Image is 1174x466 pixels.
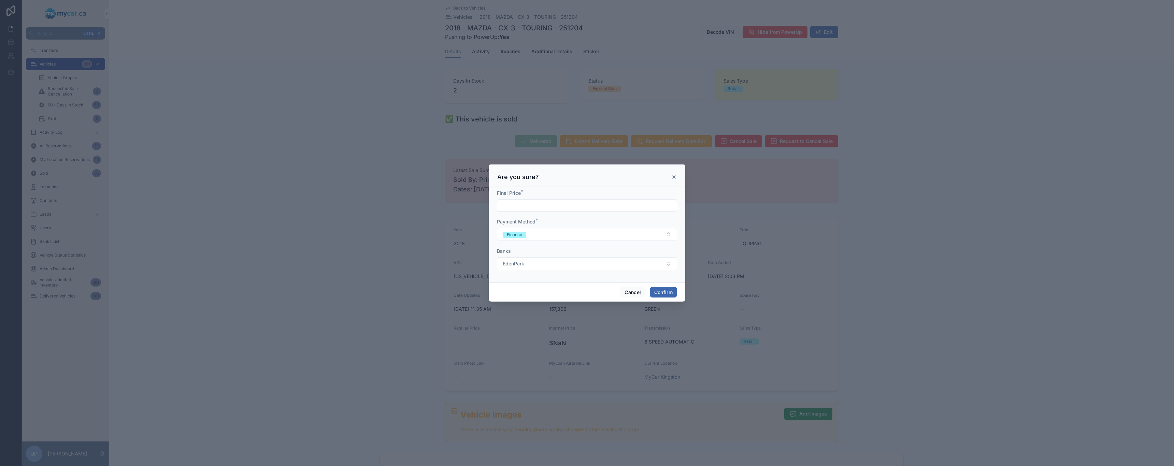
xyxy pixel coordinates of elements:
button: Cancel [620,287,645,298]
button: Confirm [650,287,677,298]
span: Payment Method [497,219,535,224]
button: Select Button [497,228,677,241]
span: FInal Price [497,190,521,196]
div: Finance [507,232,522,238]
button: Select Button [497,257,677,270]
span: Banks [497,248,511,254]
span: EdenPark [503,260,524,267]
h3: Are you sure? [497,173,539,181]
